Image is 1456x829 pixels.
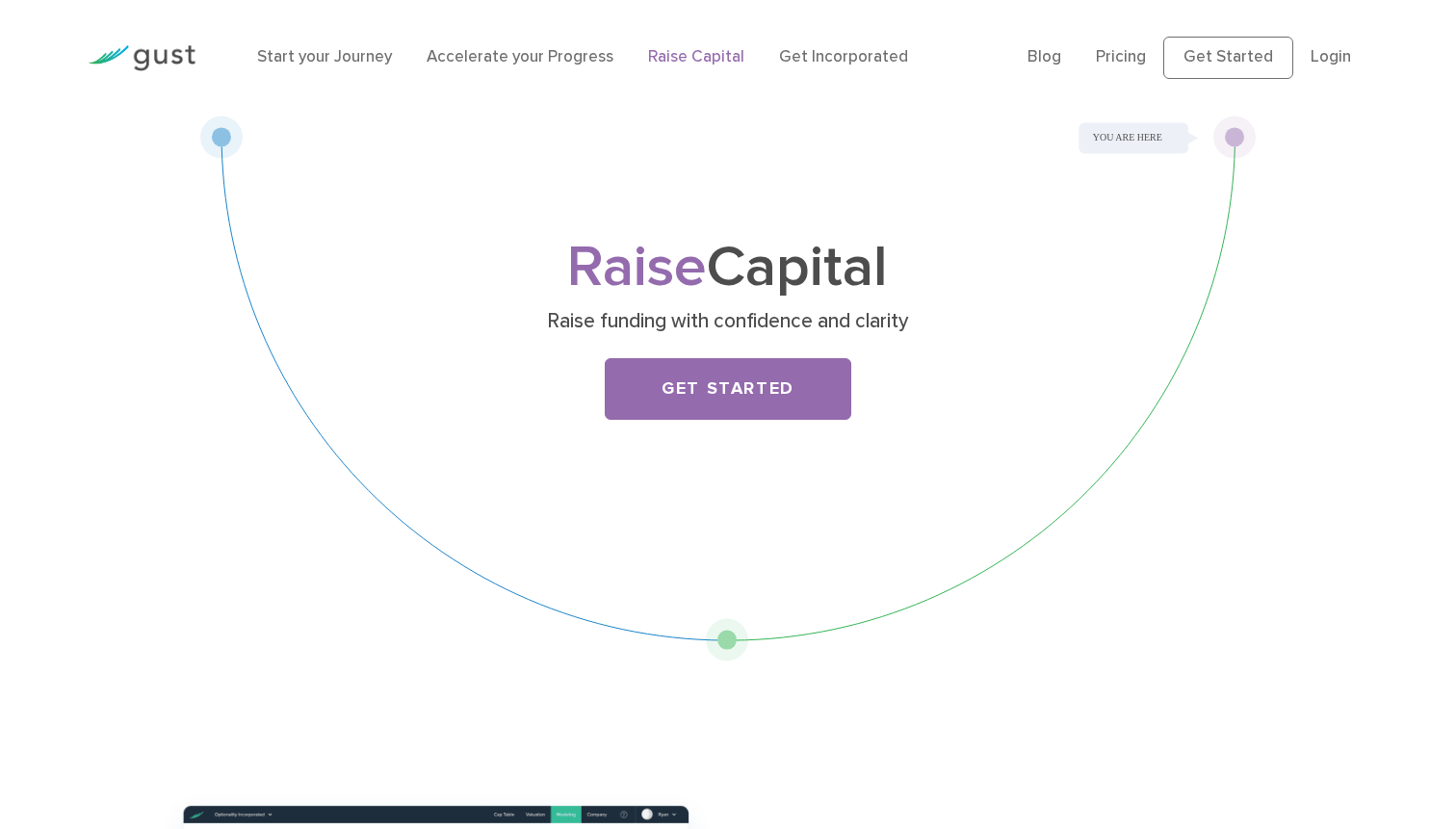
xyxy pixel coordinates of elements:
h1: Capital [348,242,1108,295]
a: Start your Journey [257,47,392,66]
a: Raise Capital [648,47,744,66]
a: Get Started [605,358,851,420]
a: Get Started [1163,37,1293,79]
a: Login [1311,47,1351,66]
p: Raise funding with confidence and clarity [354,308,1101,335]
a: Get Incorporated [779,47,908,66]
span: Raise [567,233,707,301]
a: Blog [1027,47,1061,66]
img: Gust Logo [88,45,195,71]
a: Accelerate your Progress [427,47,613,66]
a: Pricing [1096,47,1146,66]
